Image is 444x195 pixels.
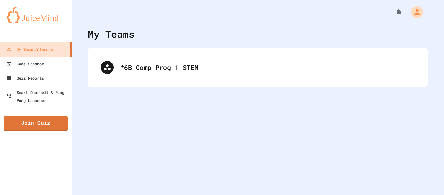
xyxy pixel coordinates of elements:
[404,5,424,20] div: My Account
[383,7,404,18] div: My Notifications
[120,63,415,72] div: *6B Comp Prog 1 STEM
[7,74,44,82] div: Quiz Reports
[7,7,65,23] img: logo-orange.svg
[7,46,53,53] div: My Teams/Classes
[94,54,421,80] div: *6B Comp Prog 1 STEM
[7,89,69,104] div: Smart Doorbell & Ping Pong Launcher
[4,116,68,131] a: Join Quiz
[88,27,135,41] div: My Teams
[7,60,44,68] div: Code Sandbox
